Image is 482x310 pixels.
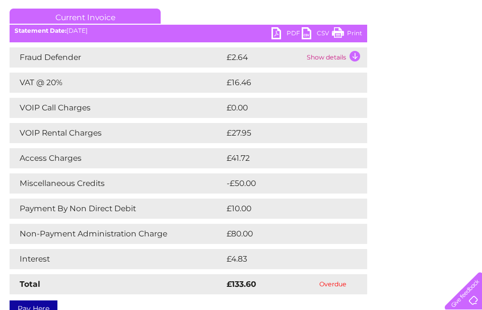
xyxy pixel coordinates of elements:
[10,47,224,68] td: Fraud Defender
[358,43,388,50] a: Telecoms
[224,173,349,194] td: -£50.00
[10,224,224,244] td: Non-Payment Administration Charge
[224,73,347,93] td: £16.46
[415,43,440,50] a: Contact
[10,27,367,34] div: [DATE]
[305,43,324,50] a: Water
[330,43,352,50] a: Energy
[15,27,66,34] b: Statement Date:
[224,98,344,118] td: £0.00
[224,199,347,219] td: £10.00
[10,199,224,219] td: Payment By Non Direct Debit
[394,43,409,50] a: Blog
[224,249,343,269] td: £4.83
[224,224,348,244] td: £80.00
[304,47,367,68] td: Show details
[271,27,302,42] a: PDF
[10,73,224,93] td: VAT @ 20%
[292,5,362,18] a: 0333 014 3131
[224,47,304,68] td: £2.64
[17,26,68,57] img: logo.png
[224,123,347,143] td: £27.95
[449,43,472,50] a: Log out
[10,123,224,143] td: VOIP Rental Charges
[4,6,479,49] div: Clear Business is a trading name of Verastar Limited (registered in [GEOGRAPHIC_DATA] No. 3667643...
[227,279,256,289] strong: £133.60
[302,27,332,42] a: CSV
[224,148,346,168] td: £41.72
[10,9,161,24] a: Current Invoice
[10,148,224,168] td: Access Charges
[10,173,224,194] td: Miscellaneous Credits
[10,98,224,118] td: VOIP Call Charges
[332,27,362,42] a: Print
[20,279,40,289] strong: Total
[298,274,367,294] td: Overdue
[10,249,224,269] td: Interest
